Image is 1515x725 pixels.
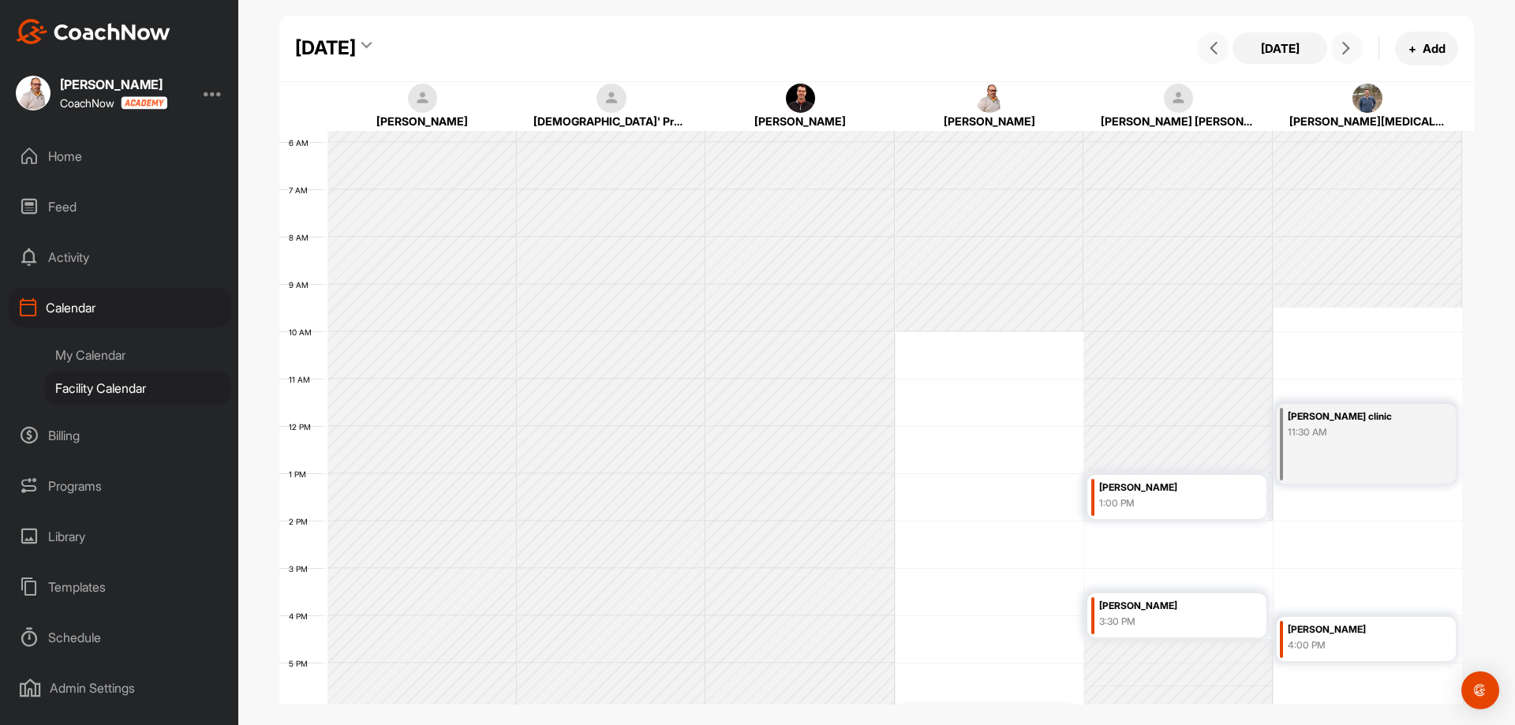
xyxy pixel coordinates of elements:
div: 7 AM [279,185,324,195]
button: +Add [1395,32,1458,65]
div: 4:00 PM [1288,638,1425,652]
img: square_default-ef6cabf814de5a2bf16c804365e32c732080f9872bdf737d349900a9daf73cf9.png [597,84,627,114]
img: square_default-ef6cabf814de5a2bf16c804365e32c732080f9872bdf737d349900a9daf73cf9.png [408,84,438,114]
div: [PERSON_NAME] [723,113,878,129]
div: My Calendar [44,338,231,372]
div: 1:00 PM [1099,496,1236,510]
img: CoachNow [16,19,170,44]
div: 3 PM [279,564,324,574]
div: 5 PM [279,659,324,668]
div: [PERSON_NAME] clinic [1288,408,1425,426]
div: Templates [9,567,231,607]
div: [PERSON_NAME] [1099,479,1236,497]
div: [PERSON_NAME][MEDICAL_DATA] [1289,113,1445,129]
img: square_default-ef6cabf814de5a2bf16c804365e32c732080f9872bdf737d349900a9daf73cf9.png [1164,84,1194,114]
div: [PERSON_NAME] [1288,621,1425,639]
div: [DEMOGRAPHIC_DATA]' Professionals [533,113,689,129]
span: + [1408,40,1416,57]
div: Feed [9,187,231,226]
img: square_b51e5ba5d7a515d917fd852ccbc6f63e.jpg [974,84,1004,114]
div: [DATE] [295,34,356,62]
div: Facility Calendar [44,372,231,405]
div: Library [9,517,231,556]
div: Billing [9,416,231,455]
div: Open Intercom Messenger [1461,671,1499,709]
div: [PERSON_NAME] [1099,597,1236,615]
img: square_b1ee5462ed6af0f94112a1e011935807.jpg [786,84,816,114]
div: [PERSON_NAME] [60,78,167,91]
div: 1 PM [279,469,322,479]
div: 4 PM [279,611,324,621]
div: Calendar [9,288,231,327]
div: Admin Settings [9,668,231,708]
div: [PERSON_NAME] [PERSON_NAME] [1101,113,1256,129]
div: 9 AM [279,280,324,290]
button: [DATE] [1233,32,1327,64]
div: 6 AM [279,138,324,148]
div: CoachNow [60,96,167,110]
img: CoachNow acadmey [121,96,167,110]
div: 10 AM [279,327,327,337]
div: 11:30 AM [1288,425,1425,439]
div: Activity [9,237,231,277]
div: Home [9,136,231,176]
div: Programs [9,466,231,506]
div: 2 PM [279,517,324,526]
div: Schedule [9,618,231,657]
div: [PERSON_NAME] [345,113,500,129]
div: 12 PM [279,422,327,432]
div: 8 AM [279,233,324,242]
div: [PERSON_NAME] [911,113,1067,129]
div: 11 AM [279,375,326,384]
img: square_b51e5ba5d7a515d917fd852ccbc6f63e.jpg [16,76,50,110]
img: square_54f708b210b0ae6b7605bb43670e43fd.jpg [1352,84,1382,114]
div: 3:30 PM [1099,615,1236,629]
